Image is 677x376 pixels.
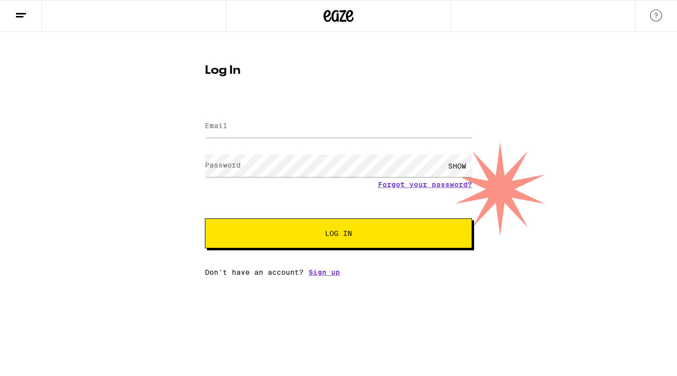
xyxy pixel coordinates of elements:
label: Password [205,161,241,169]
h1: Log In [205,65,472,77]
label: Email [205,122,227,130]
input: Email [205,115,472,138]
button: Log In [205,218,472,248]
div: Don't have an account? [205,268,472,276]
div: SHOW [442,155,472,177]
a: Forgot your password? [378,181,472,188]
span: Log In [325,230,352,237]
a: Sign up [309,268,340,276]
